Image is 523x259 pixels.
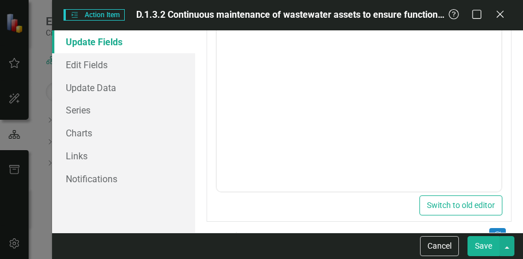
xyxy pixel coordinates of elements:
[419,195,502,215] button: Switch to old editor
[216,230,322,244] legend: Action Item Next Steps
[64,9,124,21] span: Action Item
[52,99,195,121] a: Series
[52,30,195,53] a: Update Fields
[52,121,195,144] a: Charts
[420,236,459,256] button: Cancel
[52,76,195,99] a: Update Data
[52,53,195,76] a: Edit Fields
[467,236,500,256] button: Save
[52,144,195,167] a: Links
[52,167,195,190] a: Notifications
